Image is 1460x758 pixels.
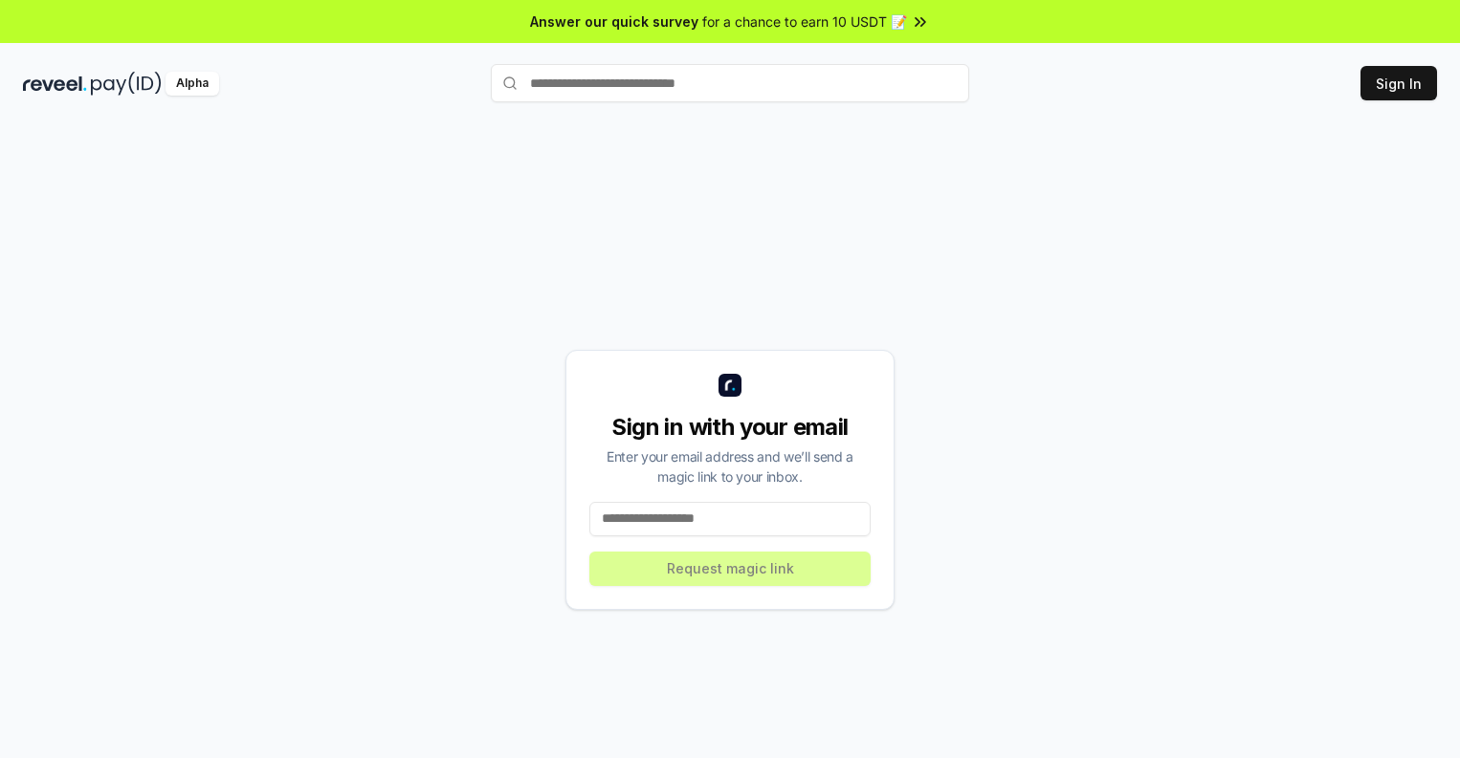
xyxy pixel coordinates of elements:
[91,72,162,96] img: pay_id
[589,446,871,487] div: Enter your email address and we’ll send a magic link to your inbox.
[702,11,907,32] span: for a chance to earn 10 USDT 📝
[23,72,87,96] img: reveel_dark
[166,72,219,96] div: Alpha
[719,374,741,397] img: logo_small
[589,412,871,443] div: Sign in with your email
[1360,66,1437,100] button: Sign In
[530,11,698,32] span: Answer our quick survey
